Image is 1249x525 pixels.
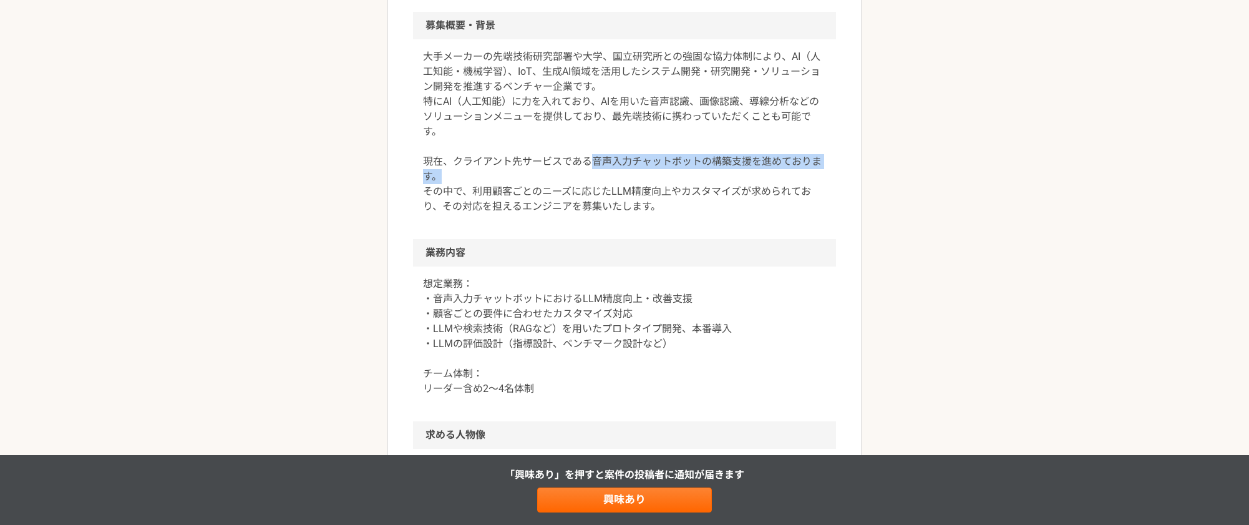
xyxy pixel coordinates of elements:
a: 興味あり [537,488,712,513]
p: 「興味あり」を押すと 案件の投稿者に通知が届きます [505,468,744,483]
h2: 業務内容 [413,239,836,267]
p: 想定業務： ・音声入力チャットボットにおけるLLM精度向上・改善支援 ・顧客ごとの要件に合わせたカスタマイズ対応 ・LLMや検索技術（RAGなど）を用いたプロトタイプ開発、本番導入 ・LLMの評... [423,277,826,396]
p: 大手メーカーの先端技術研究部署や大学、国立研究所との強固な協力体制により、AI（人工知能・機械学習）、IoT、生成AI領域を活用したシステム開発・研究開発・ソリューション開発を推進するベンチャー... [423,49,826,214]
h2: 募集概要・背景 [413,12,836,39]
h2: 求める人物像 [413,421,836,449]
